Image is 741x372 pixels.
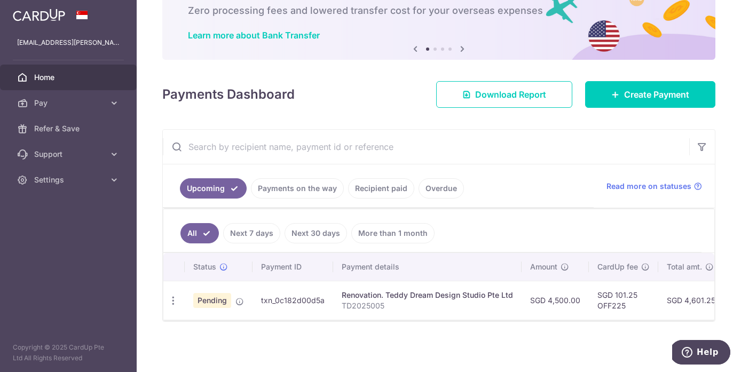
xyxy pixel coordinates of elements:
a: Recipient paid [348,178,414,199]
span: Create Payment [624,88,689,101]
a: Upcoming [180,178,247,199]
a: More than 1 month [351,223,435,243]
span: Help [25,7,46,17]
td: SGD 101.25 OFF225 [589,281,658,320]
span: Home [34,72,105,83]
th: Payment ID [253,253,333,281]
a: Next 30 days [285,223,347,243]
span: CardUp fee [597,262,638,272]
span: Pay [34,98,105,108]
h4: Payments Dashboard [162,85,295,104]
span: Total amt. [667,262,702,272]
span: Settings [34,175,105,185]
p: TD2025005 [342,300,513,311]
a: Read more on statuses [606,181,702,192]
a: Download Report [436,81,572,108]
span: Download Report [475,88,546,101]
span: Status [193,262,216,272]
span: Amount [530,262,557,272]
a: Create Payment [585,81,715,108]
th: Payment details [333,253,522,281]
span: Pending [193,293,231,308]
div: Renovation. Teddy Dream Design Studio Pte Ltd [342,290,513,300]
span: Read more on statuses [606,181,691,192]
a: Overdue [419,178,464,199]
p: [EMAIL_ADDRESS][PERSON_NAME][DOMAIN_NAME] [17,37,120,48]
a: Next 7 days [223,223,280,243]
a: All [180,223,219,243]
iframe: Opens a widget where you can find more information [672,340,730,367]
span: Support [34,149,105,160]
img: CardUp [13,9,65,21]
h6: Zero processing fees and lowered transfer cost for your overseas expenses [188,4,690,17]
span: Refer & Save [34,123,105,134]
input: Search by recipient name, payment id or reference [163,130,689,164]
td: SGD 4,500.00 [522,281,589,320]
td: SGD 4,601.25 [658,281,724,320]
a: Learn more about Bank Transfer [188,30,320,41]
td: txn_0c182d00d5a [253,281,333,320]
a: Payments on the way [251,178,344,199]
